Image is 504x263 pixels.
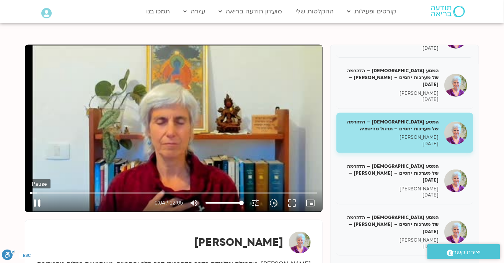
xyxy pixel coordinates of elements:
p: [DATE] [342,244,439,250]
p: [PERSON_NAME] [342,134,439,141]
a: ההקלטות שלי [292,4,338,19]
p: [PERSON_NAME] [342,186,439,192]
img: המסע הבודהיסטי – הדהרמה של מערכות יחסים – סנדיה – 19/12/24 [444,169,467,192]
span: יצירת קשר [453,247,481,258]
p: [DATE] [342,192,439,198]
p: [PERSON_NAME] [342,237,439,244]
img: סנדיה בר קמה [289,232,311,253]
img: תודעה בריאה [431,6,465,17]
p: [DATE] [342,45,439,52]
strong: [PERSON_NAME] [194,235,283,250]
a: יצירת קשר [427,244,500,259]
p: [PERSON_NAME] [342,90,439,97]
h5: המסע [DEMOGRAPHIC_DATA] – הדהרמה של מערכות יחסים – [PERSON_NAME] – [DATE] [342,163,439,184]
h5: המסע [DEMOGRAPHIC_DATA] – הדהרמה של מערכות יחסים – [PERSON_NAME] – [DATE] [342,214,439,235]
h5: המסע [DEMOGRAPHIC_DATA] – הדהרמה של מערכות יחסים – תרגול מדיטציה [342,119,439,132]
img: המסע הבודהיסטי – הדהרמה של מערכות יחסים – סנדיה – 26/12/24 [444,221,467,244]
p: [DATE] [342,141,439,147]
a: קורסים ופעילות [343,4,400,19]
a: תמכו בנו [142,4,174,19]
img: המסע הבודהיסטי – הדהרמה של מערכות יחסים – תרגול מדיטציה [444,122,467,144]
img: המסע הבודהיסטי – הדהרמה של מערכות יחסים – סנדיה – 12/12/24 [444,74,467,97]
p: [DATE] [342,96,439,103]
h5: המסע [DEMOGRAPHIC_DATA] – הדהרמה של מערכות יחסים – [PERSON_NAME] – [DATE] [342,67,439,88]
a: עזרה [179,4,209,19]
a: מועדון תודעה בריאה [215,4,286,19]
